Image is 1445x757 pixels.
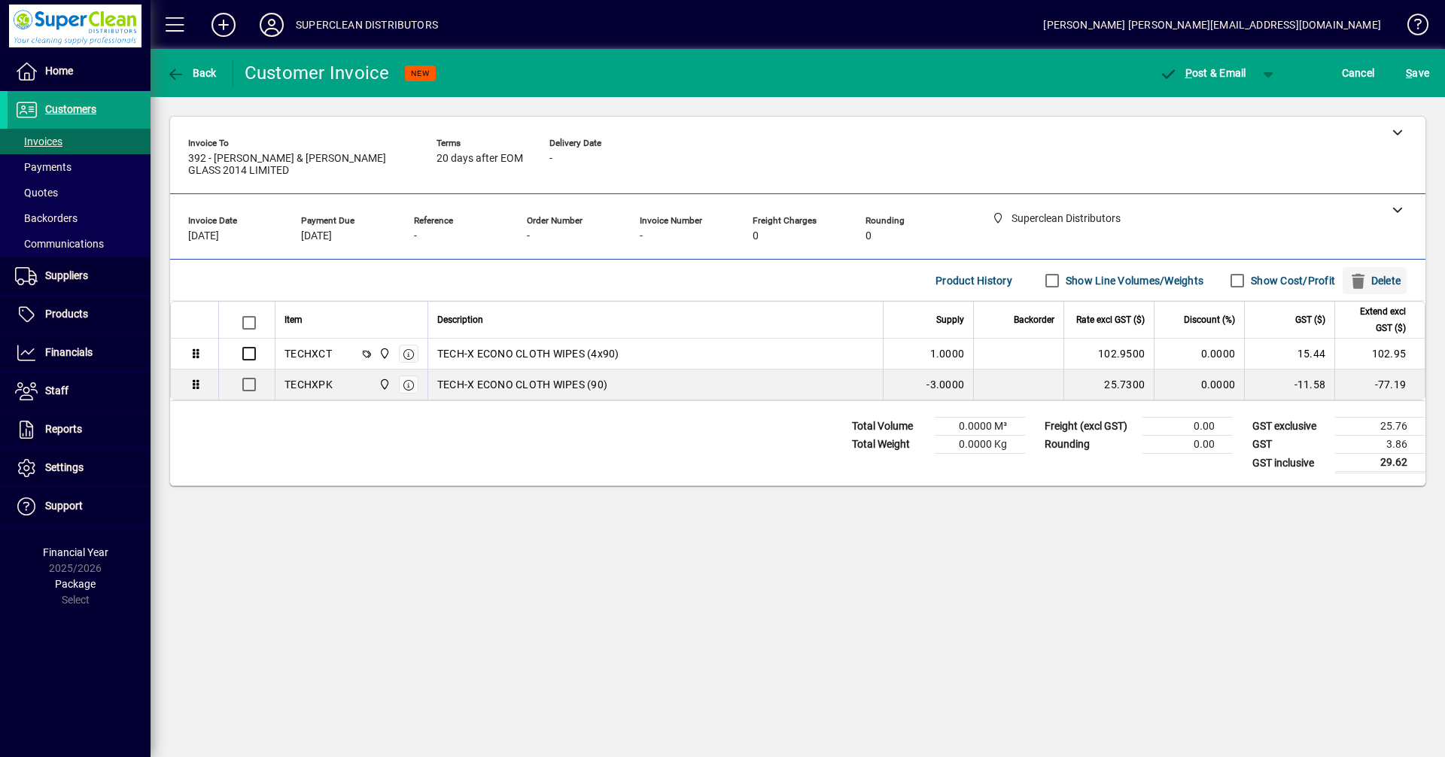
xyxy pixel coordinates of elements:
a: Suppliers [8,257,151,295]
span: Quotes [15,187,58,199]
td: -11.58 [1244,369,1334,400]
span: - [527,230,530,242]
span: - [414,230,417,242]
a: Support [8,488,151,525]
span: Payments [15,161,71,173]
span: S [1406,67,1412,79]
span: Financials [45,346,93,358]
div: TECHXCT [284,346,332,361]
span: Staff [45,385,68,397]
span: - [640,230,643,242]
span: Backorder [1014,312,1054,328]
span: Item [284,312,303,328]
a: Staff [8,372,151,410]
button: Back [163,59,221,87]
td: 3.86 [1335,436,1425,454]
td: GST exclusive [1245,418,1335,436]
td: 15.44 [1244,339,1334,369]
span: Backorders [15,212,78,224]
span: Communications [15,238,104,250]
span: P [1185,67,1192,79]
a: Reports [8,411,151,448]
span: 0 [865,230,872,242]
span: Product History [935,269,1012,293]
a: Backorders [8,205,151,231]
div: TECHXPK [284,377,333,392]
span: 20 days after EOM [437,153,523,165]
span: -3.0000 [926,377,964,392]
span: GST ($) [1295,312,1325,328]
span: Discount (%) [1184,312,1235,328]
span: Invoices [15,135,62,147]
span: 0 [753,230,759,242]
button: Cancel [1338,59,1379,87]
div: 25.7300 [1073,377,1145,392]
a: Products [8,296,151,333]
span: Support [45,500,83,512]
span: Package [55,578,96,590]
a: Invoices [8,129,151,154]
div: Customer Invoice [245,61,390,85]
td: 0.00 [1142,418,1233,436]
td: 29.62 [1335,454,1425,473]
a: Home [8,53,151,90]
button: Post & Email [1151,59,1254,87]
span: Home [45,65,73,77]
td: Rounding [1037,436,1142,454]
td: 0.0000 M³ [935,418,1025,436]
span: 1.0000 [930,346,965,361]
span: Extend excl GST ($) [1344,303,1406,336]
span: TECH-X ECONO CLOTH WIPES (90) [437,377,607,392]
span: TECH-X ECONO CLOTH WIPES (4x90) [437,346,619,361]
td: 0.0000 Kg [935,436,1025,454]
span: Superclean Distributors [375,376,392,393]
div: [PERSON_NAME] [PERSON_NAME][EMAIL_ADDRESS][DOMAIN_NAME] [1043,13,1381,37]
button: Profile [248,11,296,38]
span: Superclean Distributors [375,345,392,362]
span: Customers [45,103,96,115]
label: Show Line Volumes/Weights [1063,273,1203,288]
button: Delete [1343,267,1407,294]
label: Show Cost/Profit [1248,273,1335,288]
td: 0.00 [1142,436,1233,454]
span: Settings [45,461,84,473]
button: Product History [929,267,1018,294]
td: GST [1245,436,1335,454]
span: [DATE] [188,230,219,242]
a: Payments [8,154,151,180]
span: Suppliers [45,269,88,281]
span: Description [437,312,483,328]
td: 0.0000 [1154,339,1244,369]
span: ost & Email [1159,67,1246,79]
td: -77.19 [1334,369,1425,400]
a: Communications [8,231,151,257]
td: 0.0000 [1154,369,1244,400]
span: Products [45,308,88,320]
span: Supply [936,312,964,328]
a: Settings [8,449,151,487]
span: NEW [411,68,430,78]
div: 102.9500 [1073,346,1145,361]
div: SUPERCLEAN DISTRIBUTORS [296,13,438,37]
td: Total Weight [844,436,935,454]
span: Back [166,67,217,79]
td: GST inclusive [1245,454,1335,473]
a: Knowledge Base [1396,3,1426,52]
span: Reports [45,423,82,435]
span: - [549,153,552,165]
td: 25.76 [1335,418,1425,436]
td: 102.95 [1334,339,1425,369]
a: Quotes [8,180,151,205]
button: Add [199,11,248,38]
span: ave [1406,61,1429,85]
a: Financials [8,334,151,372]
span: Financial Year [43,546,108,558]
app-page-header-button: Delete selection [1343,267,1414,294]
span: 392 - [PERSON_NAME] & [PERSON_NAME] GLASS 2014 LIMITED [188,153,414,177]
td: Total Volume [844,418,935,436]
span: Cancel [1342,61,1375,85]
span: [DATE] [301,230,332,242]
span: Rate excl GST ($) [1076,312,1145,328]
app-page-header-button: Back [151,59,233,87]
td: Freight (excl GST) [1037,418,1142,436]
